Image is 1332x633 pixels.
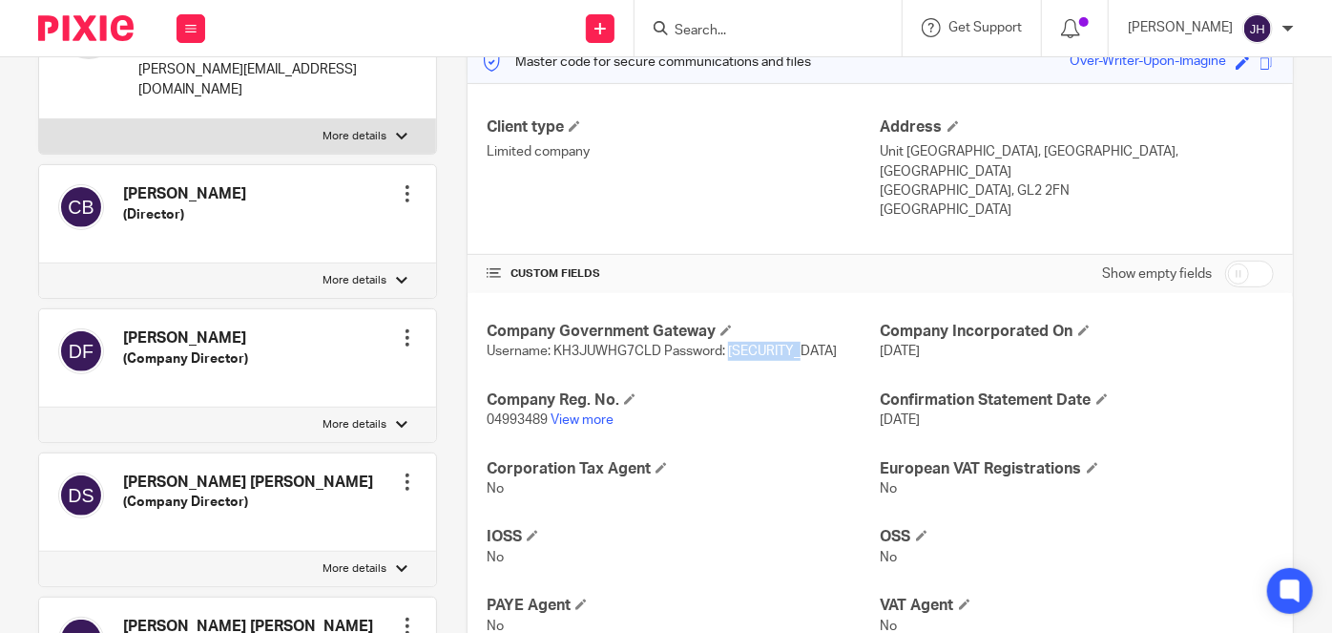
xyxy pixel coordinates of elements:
img: Pixie [38,15,134,41]
h4: CUSTOM FIELDS [487,266,880,282]
img: svg%3E [58,184,104,230]
h4: Company Government Gateway [487,322,880,342]
p: More details [323,129,386,144]
span: No [881,620,898,633]
h4: Company Reg. No. [487,390,880,411]
a: View more [551,413,614,427]
p: More details [323,273,386,288]
h4: European VAT Registrations [881,459,1274,479]
span: No [487,482,504,496]
p: [GEOGRAPHIC_DATA], GL2 2FN [881,181,1274,200]
label: Show empty fields [1102,264,1212,284]
p: [PERSON_NAME][EMAIL_ADDRESS][DOMAIN_NAME] [138,60,372,99]
h5: (Company Director) [123,493,373,512]
h4: Address [881,117,1274,137]
h4: [PERSON_NAME] [123,184,246,204]
span: No [881,482,898,496]
span: 04993489 [487,413,548,427]
p: More details [323,417,386,433]
img: svg%3E [58,473,104,518]
span: No [881,551,898,564]
h4: Client type [487,117,880,137]
input: Search [673,23,844,40]
span: No [487,620,504,633]
h5: (Company Director) [123,349,248,369]
p: [PERSON_NAME] [1128,18,1233,37]
div: Over-Writer-Upon-Imagine [1070,52,1226,74]
h4: Company Incorporated On [881,322,1274,342]
h4: [PERSON_NAME] [PERSON_NAME] [123,473,373,493]
p: More details [323,561,386,577]
h4: [PERSON_NAME] [123,328,248,348]
span: Username: KH3JUWHG7CLD Password: [SECURITY_DATA] [487,345,837,358]
p: Master code for secure communications and files [482,53,811,72]
h4: VAT Agent [881,596,1274,616]
span: No [487,551,504,564]
h4: Confirmation Statement Date [881,390,1274,411]
p: Unit [GEOGRAPHIC_DATA], [GEOGRAPHIC_DATA], [GEOGRAPHIC_DATA] [881,142,1274,181]
img: svg%3E [1242,13,1273,44]
h4: OSS [881,527,1274,547]
span: Get Support [948,21,1022,34]
p: Limited company [487,142,880,161]
img: svg%3E [58,328,104,374]
span: [DATE] [881,413,921,427]
h4: Corporation Tax Agent [487,459,880,479]
span: [DATE] [881,345,921,358]
h4: PAYE Agent [487,596,880,616]
h5: (Director) [123,205,246,224]
h4: IOSS [487,527,880,547]
p: [GEOGRAPHIC_DATA] [881,200,1274,220]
